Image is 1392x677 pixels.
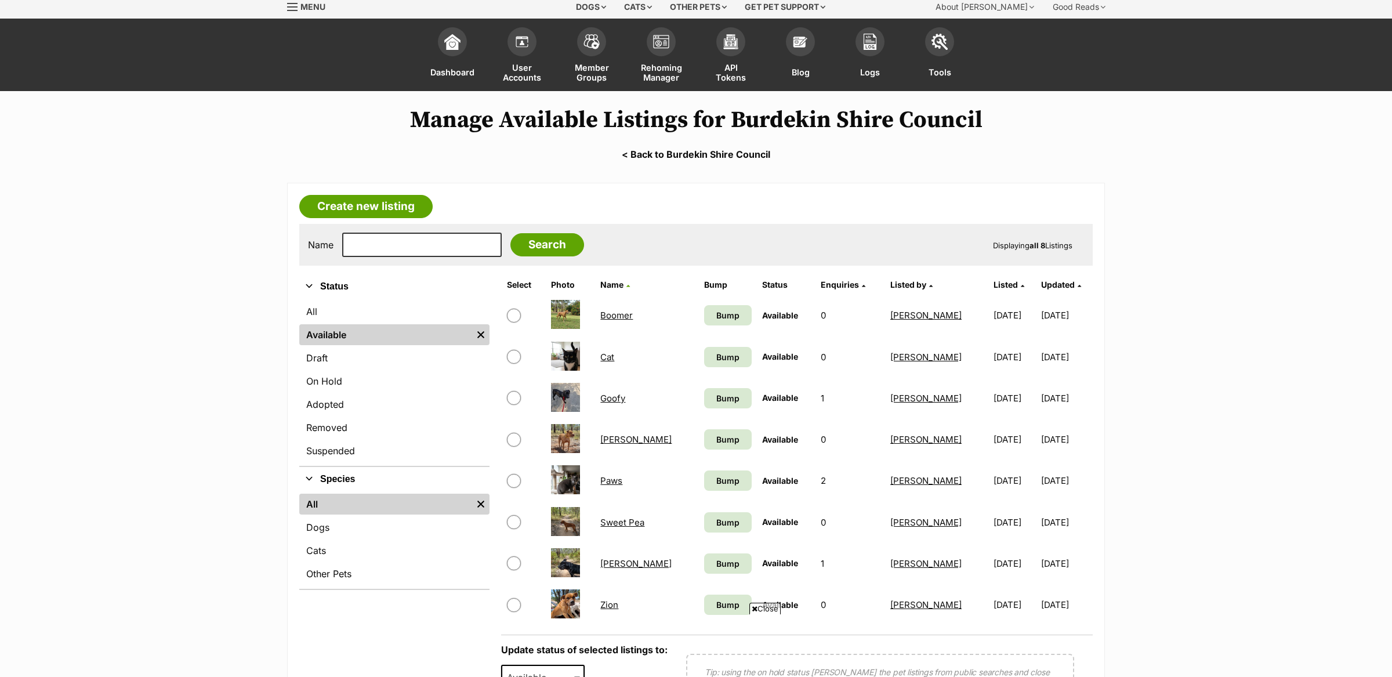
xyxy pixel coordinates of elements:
[600,280,623,289] span: Name
[890,517,962,528] a: [PERSON_NAME]
[696,21,766,91] a: API Tokens
[816,585,884,625] td: 0
[905,21,974,91] a: Tools
[557,21,626,91] a: Member Groups
[600,434,672,445] a: [PERSON_NAME]
[792,34,809,50] img: blogs-icon-e71fceff818bbaa76155c998696f2ea9b8fc06abc828b24f45ee82a475c2fd99.svg
[821,280,865,289] a: Enquiries
[626,21,696,91] a: Rehoming Manager
[502,276,545,294] th: Select
[1041,378,1092,418] td: [DATE]
[600,475,622,486] a: Paws
[890,280,926,289] span: Listed by
[1041,585,1092,625] td: [DATE]
[994,280,1018,289] span: Listed
[308,240,333,250] label: Name
[704,305,752,325] a: Bump
[472,494,490,515] a: Remove filter
[704,470,752,491] a: Bump
[299,324,472,345] a: Available
[716,516,739,528] span: Bump
[716,599,739,611] span: Bump
[1041,544,1092,584] td: [DATE]
[600,280,630,289] a: Name
[487,21,557,91] a: User Accounts
[890,558,962,569] a: [PERSON_NAME]
[723,34,739,50] img: api-icon-849e3a9e6f871e3acf1f60245d25b4cd0aad652aa5f5372336901a6a67317bd8.svg
[890,434,962,445] a: [PERSON_NAME]
[699,276,757,294] th: Bump
[583,34,600,49] img: team-members-icon-5396bd8760b3fe7c0b43da4ab00e1e3bb1a5d9ba89233759b79545d2d3fc5d0d.svg
[994,280,1024,289] a: Listed
[299,347,490,368] a: Draft
[653,35,669,49] img: group-profile-icon-3fa3cf56718a62981997c0bc7e787c4b2cf8bcc04b72c1350f741eb67cf2f40e.svg
[710,62,751,82] span: API Tokens
[299,371,490,392] a: On Hold
[993,241,1072,250] span: Displaying Listings
[716,433,739,446] span: Bump
[600,310,633,321] a: Boomer
[821,280,859,289] span: translation missing: en.admin.listings.index.attributes.enquiries
[1041,280,1081,289] a: Updated
[816,419,884,459] td: 0
[762,310,798,320] span: Available
[989,544,1039,584] td: [DATE]
[792,62,810,82] span: Blog
[989,502,1039,542] td: [DATE]
[1041,461,1092,501] td: [DATE]
[1041,337,1092,377] td: [DATE]
[716,557,739,570] span: Bump
[757,276,815,294] th: Status
[762,435,798,444] span: Available
[890,393,962,404] a: [PERSON_NAME]
[716,475,739,487] span: Bump
[989,585,1039,625] td: [DATE]
[816,544,884,584] td: 1
[890,310,962,321] a: [PERSON_NAME]
[299,440,490,461] a: Suspended
[546,276,595,294] th: Photo
[1041,502,1092,542] td: [DATE]
[299,417,490,438] a: Removed
[835,21,905,91] a: Logs
[816,295,884,335] td: 0
[299,299,490,466] div: Status
[762,352,798,361] span: Available
[600,599,618,610] a: Zion
[485,619,907,671] iframe: Advertisement
[1029,241,1045,250] strong: all 8
[989,295,1039,335] td: [DATE]
[704,388,752,408] a: Bump
[762,517,798,527] span: Available
[418,21,487,91] a: Dashboard
[762,476,798,486] span: Available
[299,491,490,589] div: Species
[762,393,798,403] span: Available
[299,279,490,294] button: Status
[299,540,490,561] a: Cats
[816,337,884,377] td: 0
[862,34,878,50] img: logs-icon-5bf4c29380941ae54b88474b1138927238aebebbc450bc62c8517511492d5a22.svg
[929,62,951,82] span: Tools
[299,301,490,322] a: All
[299,517,490,538] a: Dogs
[514,34,530,50] img: members-icon-d6bcda0bfb97e5ba05b48644448dc2971f67d37433e5abca221da40c41542bd5.svg
[1041,419,1092,459] td: [DATE]
[704,595,752,615] a: Bump
[704,512,752,533] a: Bump
[890,599,962,610] a: [PERSON_NAME]
[444,34,461,50] img: dashboard-icon-eb2f2d2d3e046f16d808141f083e7271f6b2e854fb5c12c21221c1fb7104beca.svg
[989,378,1039,418] td: [DATE]
[600,517,644,528] a: Sweet Pea
[890,352,962,363] a: [PERSON_NAME]
[749,603,781,614] span: Close
[600,393,625,404] a: Goofy
[1041,280,1075,289] span: Updated
[472,324,490,345] a: Remove filter
[510,233,584,256] input: Search
[704,553,752,574] a: Bump
[716,392,739,404] span: Bump
[571,62,612,82] span: Member Groups
[816,378,884,418] td: 1
[600,558,672,569] a: [PERSON_NAME]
